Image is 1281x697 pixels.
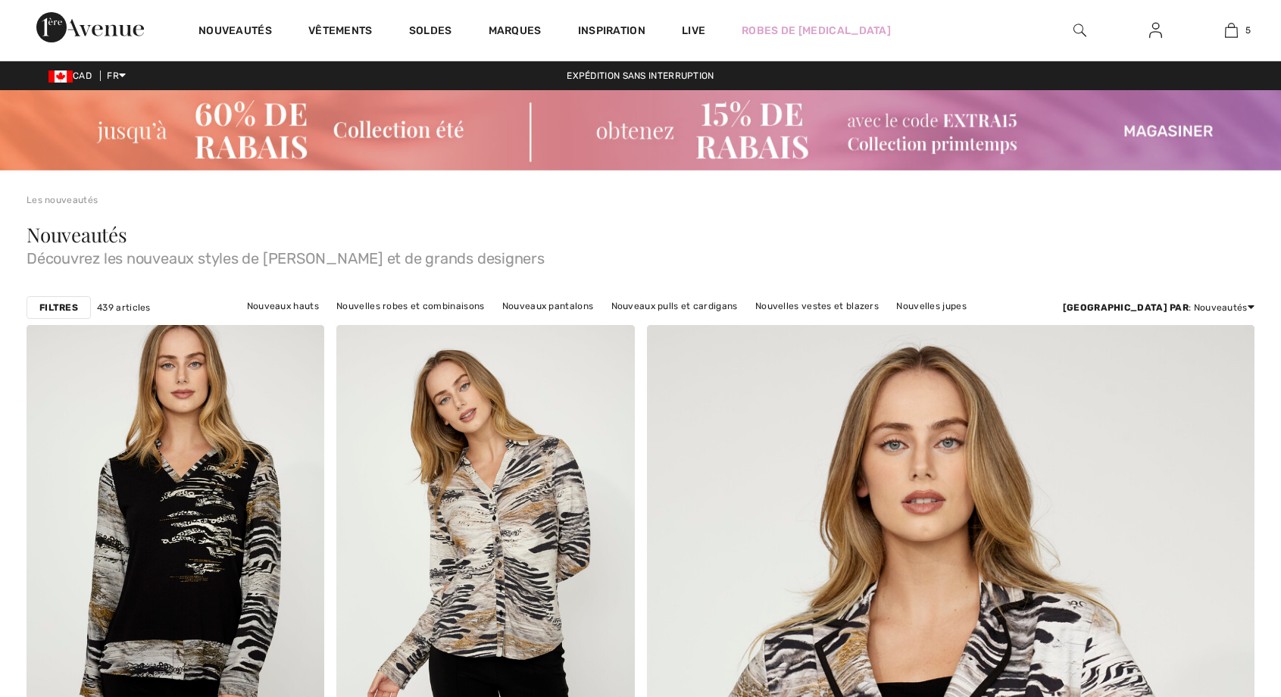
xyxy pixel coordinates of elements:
[48,70,98,81] span: CAD
[525,316,688,336] a: Nouveaux vêtements d'extérieur
[889,296,974,316] a: Nouvelles jupes
[239,296,326,316] a: Nouveaux hauts
[1149,21,1162,39] img: Mes infos
[1245,23,1251,37] span: 5
[1063,301,1254,314] div: : Nouveautés
[1225,21,1238,39] img: Mon panier
[748,296,886,316] a: Nouvelles vestes et blazers
[107,70,126,81] span: FR
[97,301,151,314] span: 439 articles
[1137,21,1174,40] a: Se connecter
[495,296,601,316] a: Nouveaux pantalons
[39,301,78,314] strong: Filtres
[489,24,542,40] a: Marques
[742,23,891,39] a: Robes de [MEDICAL_DATA]
[1063,302,1189,313] strong: [GEOGRAPHIC_DATA] par
[198,24,272,40] a: Nouveautés
[48,70,73,83] img: Canadian Dollar
[1073,21,1086,39] img: recherche
[329,296,492,316] a: Nouvelles robes et combinaisons
[27,195,98,205] a: Les nouveautés
[36,12,144,42] img: 1ère Avenue
[27,245,1254,266] span: Découvrez les nouveaux styles de [PERSON_NAME] et de grands designers
[604,296,745,316] a: Nouveaux pulls et cardigans
[308,24,373,40] a: Vêtements
[409,24,452,40] a: Soldes
[27,221,127,248] span: Nouveautés
[578,24,645,40] span: Inspiration
[1194,21,1268,39] a: 5
[682,23,705,39] a: Live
